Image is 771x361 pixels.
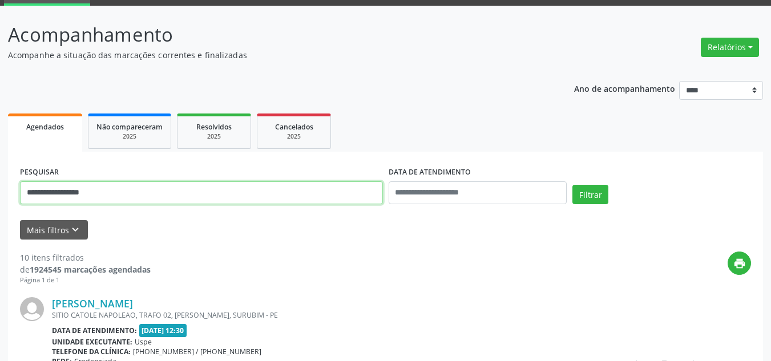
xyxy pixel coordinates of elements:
p: Ano de acompanhamento [574,81,675,95]
div: 10 itens filtrados [20,252,151,263]
label: DATA DE ATENDIMENTO [389,164,471,181]
div: Página 1 de 1 [20,275,151,285]
strong: 1924545 marcações agendadas [30,264,151,275]
button: Mais filtroskeyboard_arrow_down [20,220,88,240]
div: 2025 [265,132,322,141]
i: print [733,257,746,270]
span: Não compareceram [96,122,163,132]
span: Cancelados [275,122,313,132]
span: [DATE] 12:30 [139,324,187,337]
span: [PHONE_NUMBER] / [PHONE_NUMBER] [133,347,261,356]
img: img [20,297,44,321]
p: Acompanhamento [8,21,536,49]
b: Unidade executante: [52,337,132,347]
div: 2025 [96,132,163,141]
a: [PERSON_NAME] [52,297,133,310]
b: Telefone da clínica: [52,347,131,356]
div: 2025 [185,132,243,141]
span: Resolvidos [196,122,232,132]
p: Acompanhe a situação das marcações correntes e finalizadas [8,49,536,61]
label: PESQUISAR [20,164,59,181]
span: Agendados [26,122,64,132]
span: Uspe [135,337,152,347]
div: de [20,263,151,275]
button: Relatórios [701,38,759,57]
b: Data de atendimento: [52,326,137,335]
button: print [728,252,751,275]
i: keyboard_arrow_down [69,224,82,236]
div: SITIO CATOLE NAPOLEAO, TRAFO 02, [PERSON_NAME], SURUBIM - PE [52,310,580,320]
button: Filtrar [572,185,608,204]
